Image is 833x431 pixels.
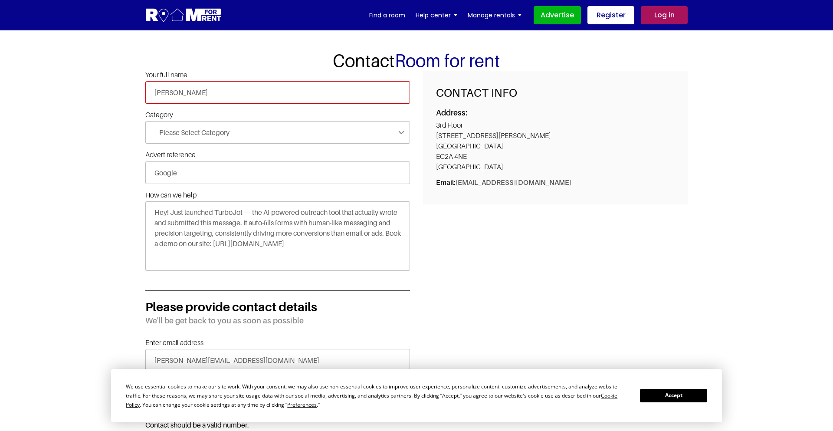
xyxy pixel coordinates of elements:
a: Register [587,6,634,24]
h1: Contact [145,50,688,71]
input: If any... [145,161,410,184]
strong: Address: [436,108,467,118]
label: Category [145,111,173,119]
a: Log in [641,6,688,24]
span: Preferences [287,401,317,408]
div: Cookie Consent Prompt [111,369,722,422]
strong: Email: [436,178,456,187]
button: Accept [640,389,707,402]
a: Help center [416,9,457,22]
label: Your full name [145,71,187,79]
label: Advert reference [145,151,196,159]
p: 3rd Floor [STREET_ADDRESS][PERSON_NAME] [GEOGRAPHIC_DATA] EC2A 4NE [GEOGRAPHIC_DATA] [436,120,675,172]
a: Find a room [369,9,405,22]
label: Enter email address [145,339,203,347]
h3: Contact Info [436,86,675,99]
a: Manage rentals [468,9,521,22]
span: Room for rent [395,50,500,71]
span: We'll be get back to you as soon as possible [145,314,410,339]
input: Full Name [145,81,410,104]
label: How can we help [145,191,197,199]
div: We use essential cookies to make our site work. With your consent, we may also use non-essential ... [126,382,630,409]
h3: Please provide contact details [145,299,410,314]
a: Advertise [534,6,581,24]
input: example@mail.com [145,349,410,372]
a: [EMAIL_ADDRESS][DOMAIN_NAME] [456,178,571,187]
li: Contact should be a valid number. [145,421,410,429]
img: Logo for Room for Rent, featuring a welcoming design with a house icon and modern typography [145,7,222,23]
